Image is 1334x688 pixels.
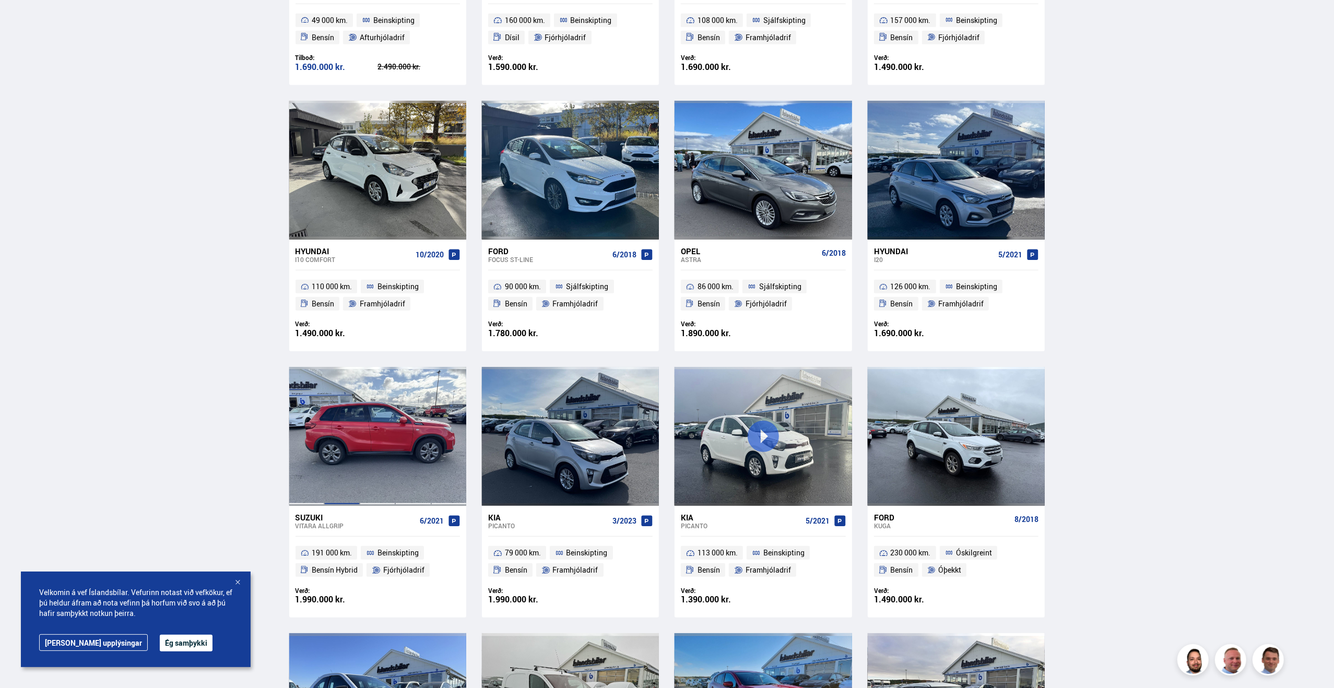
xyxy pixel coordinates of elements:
a: Kia Picanto 5/2021 113 000 km. Beinskipting Bensín Framhjóladrif Verð: 1.390.000 kr. [675,506,852,618]
div: Suzuki [296,513,416,522]
div: 1.890.000 kr. [681,329,763,338]
span: Fjórhjóladrif [746,298,787,310]
div: Verð: [488,587,571,595]
div: Verð: [874,587,957,595]
span: Bensín [891,298,913,310]
div: Tilboð: [296,54,378,62]
div: 1.590.000 kr. [488,63,571,72]
div: Verð: [874,320,957,328]
div: ASTRA [681,256,817,263]
div: Picanto [681,522,801,529]
button: Ég samþykki [160,635,213,651]
span: Framhjóladrif [746,31,791,44]
span: Bensín [312,31,334,44]
span: Bensín [698,298,720,310]
div: 2.490.000 kr. [377,63,460,70]
span: Fjórhjóladrif [938,31,979,44]
div: Verð: [874,54,957,62]
span: Beinskipting [571,14,612,27]
img: nhp88E3Fdnt1Opn2.png [1179,646,1210,677]
div: Verð: [681,54,763,62]
div: Hyundai [874,246,994,256]
div: Ford [488,246,608,256]
div: 1.780.000 kr. [488,329,571,338]
div: Vitara ALLGRIP [296,522,416,529]
span: 5/2021 [806,517,830,525]
span: Framhjóladrif [938,298,984,310]
span: Beinskipting [377,547,419,559]
span: 79 000 km. [505,547,541,559]
span: 157 000 km. [891,14,931,27]
div: Verð: [681,587,763,595]
div: Verð: [296,320,378,328]
span: 191 000 km. [312,547,352,559]
span: Beinskipting [956,280,997,293]
span: Sjálfskipting [566,280,609,293]
button: Opna LiveChat spjallviðmót [8,4,40,35]
div: 1.490.000 kr. [874,63,957,72]
div: 1.690.000 kr. [681,63,763,72]
div: Focus ST-LINE [488,256,608,263]
a: Hyundai i20 5/2021 126 000 km. Beinskipting Bensín Framhjóladrif Verð: 1.690.000 kr. [868,240,1045,351]
div: i20 [874,256,994,263]
span: Beinskipting [566,547,608,559]
span: 230 000 km. [891,547,931,559]
a: Hyundai i10 COMFORT 10/2020 110 000 km. Beinskipting Bensín Framhjóladrif Verð: 1.490.000 kr. [289,240,466,351]
span: 6/2021 [420,517,444,525]
a: Ford Focus ST-LINE 6/2018 90 000 km. Sjálfskipting Bensín Framhjóladrif Verð: 1.780.000 kr. [482,240,659,351]
span: 6/2018 [822,249,846,257]
div: Kuga [874,522,1010,529]
img: siFngHWaQ9KaOqBr.png [1217,646,1248,677]
span: 108 000 km. [698,14,738,27]
span: Bensín [505,564,527,576]
div: 1.690.000 kr. [874,329,957,338]
a: Ford Kuga 8/2018 230 000 km. Óskilgreint Bensín Óþekkt Verð: 1.490.000 kr. [868,506,1045,618]
span: 8/2018 [1014,515,1038,524]
span: 6/2018 [612,251,636,259]
span: 10/2020 [416,251,444,259]
div: Verð: [488,320,571,328]
span: Sjálfskipting [763,14,806,27]
span: Beinskipting [763,547,805,559]
div: Hyundai [296,246,411,256]
span: Framhjóladrif [553,564,598,576]
div: Kia [681,513,801,522]
span: Framhjóladrif [746,564,791,576]
span: 86 000 km. [698,280,734,293]
div: Verð: [681,320,763,328]
span: Framhjóladrif [553,298,598,310]
span: 49 000 km. [312,14,348,27]
div: 1.990.000 kr. [488,595,571,604]
span: Dísil [505,31,520,44]
span: Sjálfskipting [759,280,801,293]
div: Verð: [488,54,571,62]
img: FbJEzSuNWCJXmdc-.webp [1254,646,1285,677]
div: 1.490.000 kr. [874,595,957,604]
span: Afturhjóladrif [360,31,405,44]
div: Kia [488,513,608,522]
div: Verð: [296,587,378,595]
div: 1.390.000 kr. [681,595,763,604]
span: Beinskipting [377,280,419,293]
div: 1.990.000 kr. [296,595,378,604]
span: 160 000 km. [505,14,545,27]
span: 3/2023 [612,517,636,525]
span: Bensín Hybrid [312,564,358,576]
span: Bensín [698,564,720,576]
span: Bensín [505,298,527,310]
span: Bensín [312,298,334,310]
span: Beinskipting [956,14,997,27]
div: 1.690.000 kr. [296,63,378,72]
span: Fjórhjóladrif [383,564,424,576]
span: Bensín [891,31,913,44]
div: Ford [874,513,1010,522]
span: Velkomin á vef Íslandsbílar. Vefurinn notast við vefkökur, ef þú heldur áfram að nota vefinn þá h... [39,587,232,619]
span: 5/2021 [998,251,1022,259]
span: Óþekkt [938,564,961,576]
a: Kia Picanto 3/2023 79 000 km. Beinskipting Bensín Framhjóladrif Verð: 1.990.000 kr. [482,506,659,618]
span: Fjórhjóladrif [545,31,586,44]
span: Bensín [698,31,720,44]
a: [PERSON_NAME] upplýsingar [39,634,148,651]
span: 110 000 km. [312,280,352,293]
a: Opel ASTRA 6/2018 86 000 km. Sjálfskipting Bensín Fjórhjóladrif Verð: 1.890.000 kr. [675,240,852,351]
